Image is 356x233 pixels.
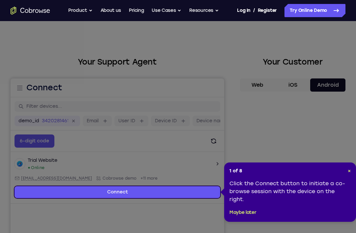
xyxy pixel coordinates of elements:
a: About us [101,4,121,17]
a: Try Online Demo [284,4,345,17]
span: Cobrowse demo [92,97,126,102]
a: Register [258,4,277,17]
div: App [85,97,126,102]
button: Maybe later [229,209,256,217]
button: Resources [189,4,219,17]
button: Close Tour [348,168,351,174]
span: / [253,7,255,15]
span: +11 more [130,97,147,102]
span: × [348,168,351,174]
div: New devices found. [18,89,19,90]
button: Refresh [196,56,210,69]
button: Use Cases [152,4,181,17]
button: 6-digit code [4,56,44,69]
a: Go to the home page [11,7,50,15]
label: Device name [186,39,216,46]
div: Email [4,97,81,102]
a: Connect [4,108,210,120]
span: 1 of 8 [229,168,242,174]
div: Online [17,87,34,92]
div: Click the Connect button to initiate a co-browse session with the device on the right. [229,180,351,203]
a: Pricing [129,4,144,17]
span: web@example.com [11,97,81,102]
a: Log In [237,4,250,17]
div: Trial Website [17,79,47,85]
button: Product [68,4,93,17]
